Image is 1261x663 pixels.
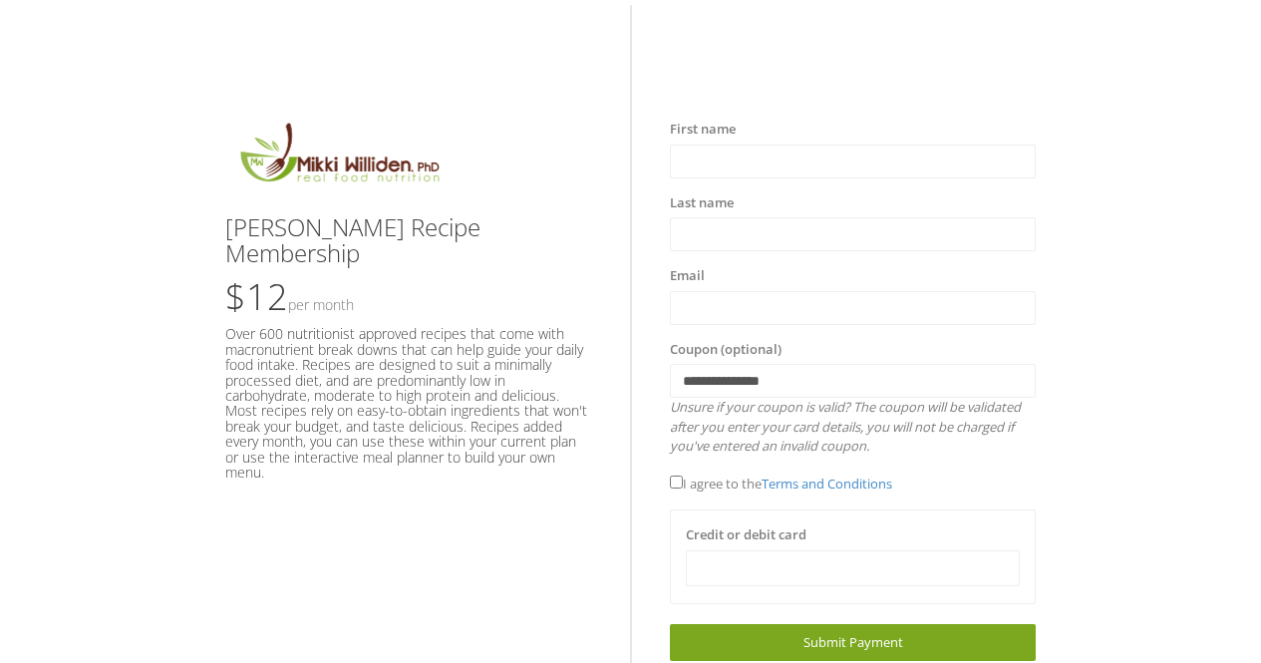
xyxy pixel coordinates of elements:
label: First name [670,120,736,140]
span: $12 [225,272,354,321]
h3: [PERSON_NAME] Recipe Membership [225,214,591,267]
iframe: Secure card payment input frame [699,559,1007,576]
img: MikkiLogoMain.png [225,120,453,194]
a: Submit Payment [670,624,1036,661]
label: Coupon (optional) [670,340,782,360]
label: Credit or debit card [686,525,806,545]
a: Terms and Conditions [762,475,892,493]
h5: Over 600 nutritionist approved recipes that come with macronutrient break downs that can help gui... [225,326,591,480]
span: Submit Payment [803,633,903,651]
small: Per Month [288,295,354,314]
label: Email [670,266,705,286]
span: I agree to the [670,475,892,493]
i: Unsure if your coupon is valid? The coupon will be validated after you enter your card details, y... [670,398,1021,455]
label: Last name [670,193,734,213]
